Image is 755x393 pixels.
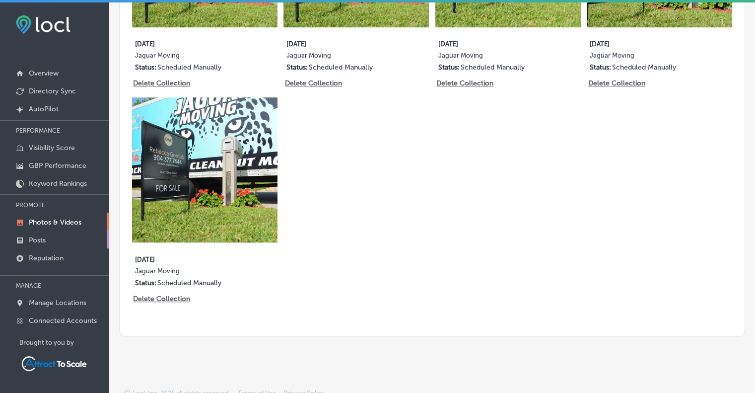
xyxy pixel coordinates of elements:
[286,52,400,63] label: Jaguar Moving
[438,34,551,52] label: [DATE]
[436,79,492,87] p: Delete Collection
[590,63,611,72] p: Status:
[135,250,248,267] label: [DATE]
[286,63,308,72] p: Status:
[133,79,189,87] p: Delete Collection
[135,34,248,52] label: [DATE]
[309,63,373,72] p: Scheduled Manually
[29,299,86,307] p: Manage Locations
[588,79,644,87] p: Delete Collection
[29,316,97,325] p: Connected Accounts
[135,279,156,287] p: Status:
[285,79,341,87] p: Delete Collection
[29,144,75,152] p: Visibility Score
[590,34,703,52] label: [DATE]
[461,63,525,72] p: Scheduled Manually
[438,52,551,63] label: Jaguar Moving
[29,87,76,95] p: Directory Sync
[29,254,64,262] p: Reputation
[132,97,277,243] img: Collection thumbnail
[612,63,676,72] p: Scheduled Manually
[29,161,86,170] p: GBP Performance
[135,267,248,279] label: Jaguar Moving
[157,279,221,287] p: Scheduled Manually
[29,179,87,188] p: Keyword Rankings
[133,295,189,303] p: Delete Collection
[29,236,46,244] p: Posts
[135,63,156,72] p: Status:
[29,105,59,113] p: AutoPilot
[286,34,400,52] label: [DATE]
[19,339,109,346] p: Brought to you by
[157,63,221,72] p: Scheduled Manually
[590,52,703,63] label: Jaguar Moving
[29,218,81,227] p: Photos & Videos
[19,354,89,373] img: Attract To Scale
[29,69,59,78] p: Overview
[16,15,70,34] img: fda3e92497d09a02dc62c9cd864e3231.png
[135,52,248,63] label: Jaguar Moving
[438,63,460,72] p: Status:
